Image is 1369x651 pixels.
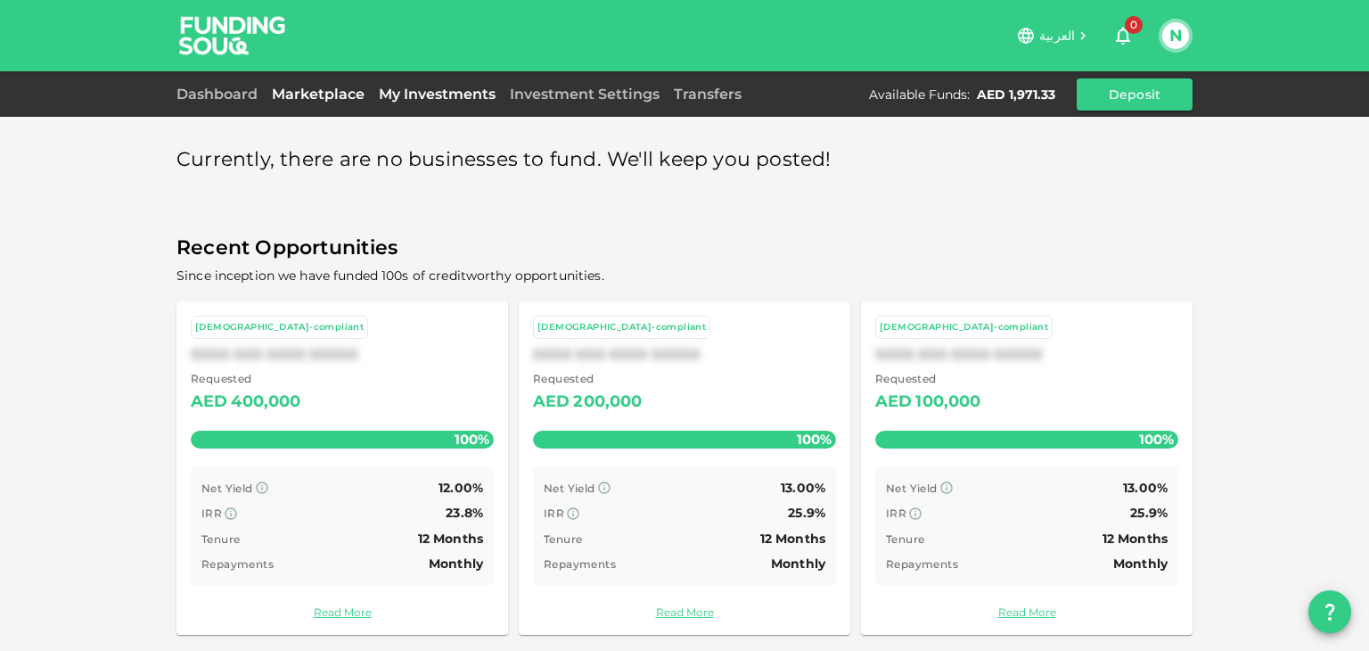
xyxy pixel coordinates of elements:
[781,480,825,496] span: 13.00%
[533,370,643,388] span: Requested
[176,301,508,635] a: [DEMOGRAPHIC_DATA]-compliantXXXX XXX XXXX XXXXX Requested AED400,000100% Net Yield 12.00% IRR 23....
[503,86,667,103] a: Investment Settings
[875,346,1178,363] div: XXXX XXX XXXX XXXXX
[439,480,483,496] span: 12.00%
[792,426,836,452] span: 100%
[977,86,1055,103] div: AED 1,971.33
[875,604,1178,621] a: Read More
[544,532,582,546] span: Tenure
[544,507,564,520] span: IRR
[667,86,749,103] a: Transfers
[1162,22,1189,49] button: N
[201,507,222,520] span: IRR
[875,388,912,416] div: AED
[201,532,240,546] span: Tenure
[544,482,595,495] span: Net Yield
[533,604,836,621] a: Read More
[519,301,850,635] a: [DEMOGRAPHIC_DATA]-compliantXXXX XXX XXXX XXXXX Requested AED200,000100% Net Yield 13.00% IRR 25....
[450,426,494,452] span: 100%
[176,231,1193,266] span: Recent Opportunities
[372,86,503,103] a: My Investments
[880,320,1048,335] div: [DEMOGRAPHIC_DATA]-compliant
[533,346,836,363] div: XXXX XXX XXXX XXXXX
[418,531,483,547] span: 12 Months
[176,86,265,103] a: Dashboard
[446,505,483,521] span: 23.8%
[1130,505,1168,521] span: 25.9%
[201,482,253,495] span: Net Yield
[861,301,1193,635] a: [DEMOGRAPHIC_DATA]-compliantXXXX XXX XXXX XXXXX Requested AED100,000100% Net Yield 13.00% IRR 25....
[886,482,938,495] span: Net Yield
[176,143,832,177] span: Currently, there are no businesses to fund. We'll keep you posted!
[191,346,494,363] div: XXXX XXX XXXX XXXXX
[1125,16,1143,34] span: 0
[886,507,906,520] span: IRR
[1103,531,1168,547] span: 12 Months
[915,388,980,416] div: 100,000
[191,388,227,416] div: AED
[265,86,372,103] a: Marketplace
[191,370,301,388] span: Requested
[1113,556,1168,572] span: Monthly
[533,388,570,416] div: AED
[573,388,642,416] div: 200,000
[886,557,958,571] span: Repayments
[231,388,300,416] div: 400,000
[544,557,616,571] span: Repayments
[869,86,970,103] div: Available Funds :
[537,320,706,335] div: [DEMOGRAPHIC_DATA]-compliant
[1039,28,1075,44] span: العربية
[886,532,924,546] span: Tenure
[429,556,483,572] span: Monthly
[788,505,825,521] span: 25.9%
[191,604,494,621] a: Read More
[1077,78,1193,111] button: Deposit
[771,556,825,572] span: Monthly
[1308,590,1351,633] button: question
[1105,18,1141,54] button: 0
[875,370,981,388] span: Requested
[760,531,825,547] span: 12 Months
[1123,480,1168,496] span: 13.00%
[176,268,604,284] span: Since inception we have funded 100s of creditworthy opportunities.
[195,320,364,335] div: [DEMOGRAPHIC_DATA]-compliant
[1135,426,1178,452] span: 100%
[201,557,274,571] span: Repayments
